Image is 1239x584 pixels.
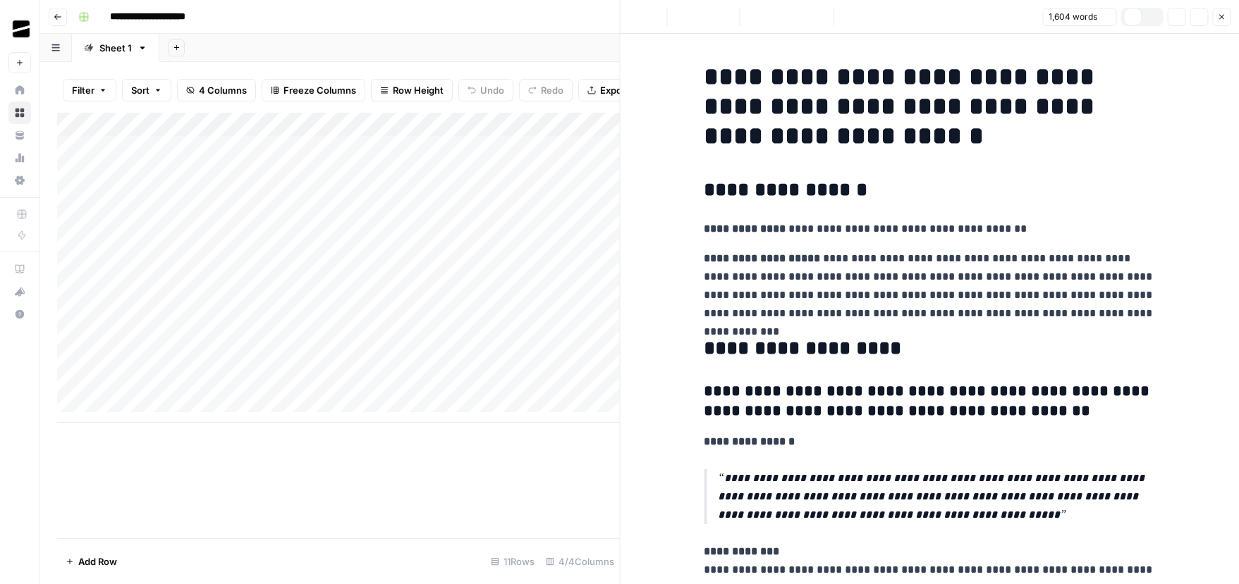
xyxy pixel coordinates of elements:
button: Workspace: OGM [8,11,31,46]
span: Sort [131,83,149,97]
button: What's new? [8,280,31,303]
div: 11 Rows [485,550,540,573]
a: Home [8,79,31,101]
a: Your Data [8,124,31,147]
button: 1,604 words [1042,8,1116,26]
img: OGM Logo [8,16,34,42]
span: Row Height [393,83,444,97]
span: 4 Columns [199,83,247,97]
button: 4 Columns [177,79,256,101]
div: 4/4 Columns [540,550,620,573]
span: Undo [480,83,504,97]
button: Freeze Columns [262,79,365,101]
span: Add Row [78,554,117,569]
button: Undo [458,79,513,101]
span: Redo [541,83,563,97]
a: Sheet 1 [72,34,159,62]
a: Browse [8,101,31,124]
button: Filter [63,79,116,101]
button: Add Row [57,550,126,573]
div: Sheet 1 [99,41,132,55]
a: Usage [8,147,31,169]
span: Freeze Columns [283,83,356,97]
button: Help + Support [8,303,31,325]
span: Filter [72,83,94,97]
span: 1,604 words [1049,11,1097,23]
button: Export CSV [578,79,659,101]
button: Sort [122,79,171,101]
span: Export CSV [600,83,650,97]
a: Settings [8,169,31,192]
button: Row Height [371,79,453,101]
div: What's new? [9,281,30,302]
a: AirOps Academy [8,258,31,280]
button: Redo [519,79,573,101]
